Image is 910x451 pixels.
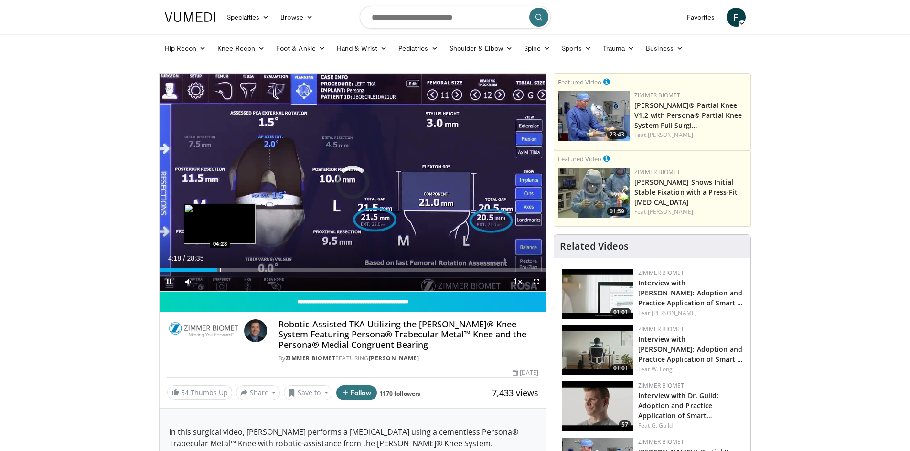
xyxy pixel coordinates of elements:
[508,272,527,291] button: Playback Rate
[562,381,633,431] a: 57
[648,208,693,216] a: [PERSON_NAME]
[634,91,680,99] a: Zimmer Biomet
[181,388,189,397] span: 54
[634,178,738,207] a: [PERSON_NAME] Shows Initial Stable Fixation with a Press-Fit [MEDICAL_DATA]
[183,254,185,262] span: /
[360,6,551,29] input: Search topics, interventions
[212,39,270,58] a: Knee Recon
[562,325,633,375] img: 01664f9e-370f-4f3e-ba1a-1c36ebbe6e28.150x105_q85_crop-smart_upscale.jpg
[159,39,212,58] a: Hip Recon
[527,272,546,291] button: Fullscreen
[167,319,240,342] img: Zimmer Biomet
[607,130,627,139] span: 23:43
[638,381,684,389] a: Zimmer Biomet
[560,241,629,252] h4: Related Videos
[278,354,538,363] div: By FEATURING
[167,385,232,400] a: 54 Thumbs Up
[558,168,630,218] a: 01:59
[284,385,332,400] button: Save to
[638,309,743,317] div: Feat.
[236,385,280,400] button: Share
[513,368,538,377] div: [DATE]
[597,39,641,58] a: Trauma
[648,131,693,139] a: [PERSON_NAME]
[444,39,518,58] a: Shoulder & Elbow
[558,91,630,141] img: 99b1778f-d2b2-419a-8659-7269f4b428ba.150x105_q85_crop-smart_upscale.jpg
[638,278,743,307] a: Interview with [PERSON_NAME]: Adoption and Practice Application of Smart …
[160,272,179,291] button: Pause
[369,354,419,362] a: [PERSON_NAME]
[336,385,377,400] button: Follow
[638,269,684,277] a: Zimmer Biomet
[652,365,673,373] a: W. Long
[610,364,631,373] span: 01:01
[634,168,680,176] a: Zimmer Biomet
[638,421,743,430] div: Feat.
[221,8,275,27] a: Specialties
[278,319,538,350] h4: Robotic-Assisted TKA Utilizing the [PERSON_NAME]® Knee System Featuring Persona® Trabecular Metal...
[638,438,684,446] a: Zimmer Biomet
[184,204,256,244] img: image.jpeg
[331,39,393,58] a: Hand & Wrist
[607,207,627,216] span: 01:59
[562,269,633,319] a: 01:01
[379,389,420,398] a: 1170 followers
[270,39,331,58] a: Foot & Ankle
[160,268,546,272] div: Progress Bar
[638,391,719,420] a: Interview with Dr. Guild: Adoption and Practice Application of Smart…
[634,101,742,130] a: [PERSON_NAME]® Partial Knee V1.2 with Persona® Partial Knee System Full Surgi…
[558,78,601,86] small: Featured Video
[562,269,633,319] img: 9076d05d-1948-43d5-895b-0b32d3e064e7.150x105_q85_crop-smart_upscale.jpg
[638,335,743,364] a: Interview with [PERSON_NAME]: Adoption and Practice Application of Smart …
[640,39,689,58] a: Business
[558,168,630,218] img: 6bc46ad6-b634-4876-a934-24d4e08d5fac.150x105_q85_crop-smart_upscale.jpg
[562,325,633,375] a: 01:01
[492,387,538,399] span: 7,433 views
[652,421,673,430] a: G. Guild
[562,381,633,431] img: c951bdf5-abfe-4c00-a045-73b5070dd0f6.150x105_q85_crop-smart_upscale.jpg
[244,319,267,342] img: Avatar
[286,354,336,362] a: Zimmer Biomet
[634,208,747,216] div: Feat.
[638,325,684,333] a: Zimmer Biomet
[727,8,746,27] a: F
[634,131,747,139] div: Feat.
[558,91,630,141] a: 23:43
[179,272,198,291] button: Mute
[168,254,181,262] span: 4:18
[275,8,319,27] a: Browse
[681,8,721,27] a: Favorites
[610,308,631,316] span: 01:01
[556,39,597,58] a: Sports
[187,254,203,262] span: 28:35
[393,39,444,58] a: Pediatrics
[638,365,743,374] div: Feat.
[160,74,546,292] video-js: Video Player
[165,12,215,22] img: VuMedi Logo
[619,420,631,429] span: 57
[558,155,601,163] small: Featured Video
[652,309,697,317] a: [PERSON_NAME]
[518,39,556,58] a: Spine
